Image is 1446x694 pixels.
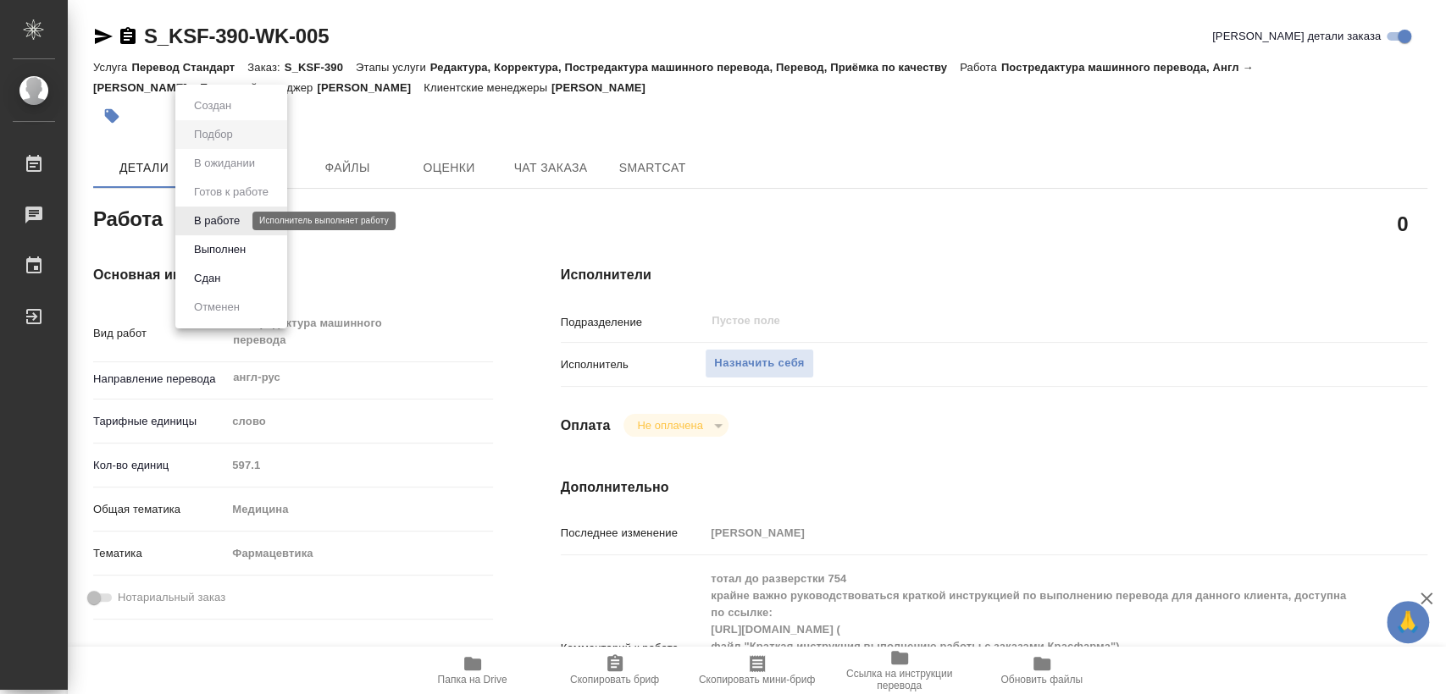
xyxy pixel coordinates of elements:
button: Выполнен [189,240,251,259]
button: Подбор [189,125,238,144]
button: В ожидании [189,154,260,173]
button: Сдан [189,269,225,288]
button: В работе [189,212,245,230]
button: Готов к работе [189,183,274,201]
button: Отменен [189,298,245,317]
button: Создан [189,96,236,115]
